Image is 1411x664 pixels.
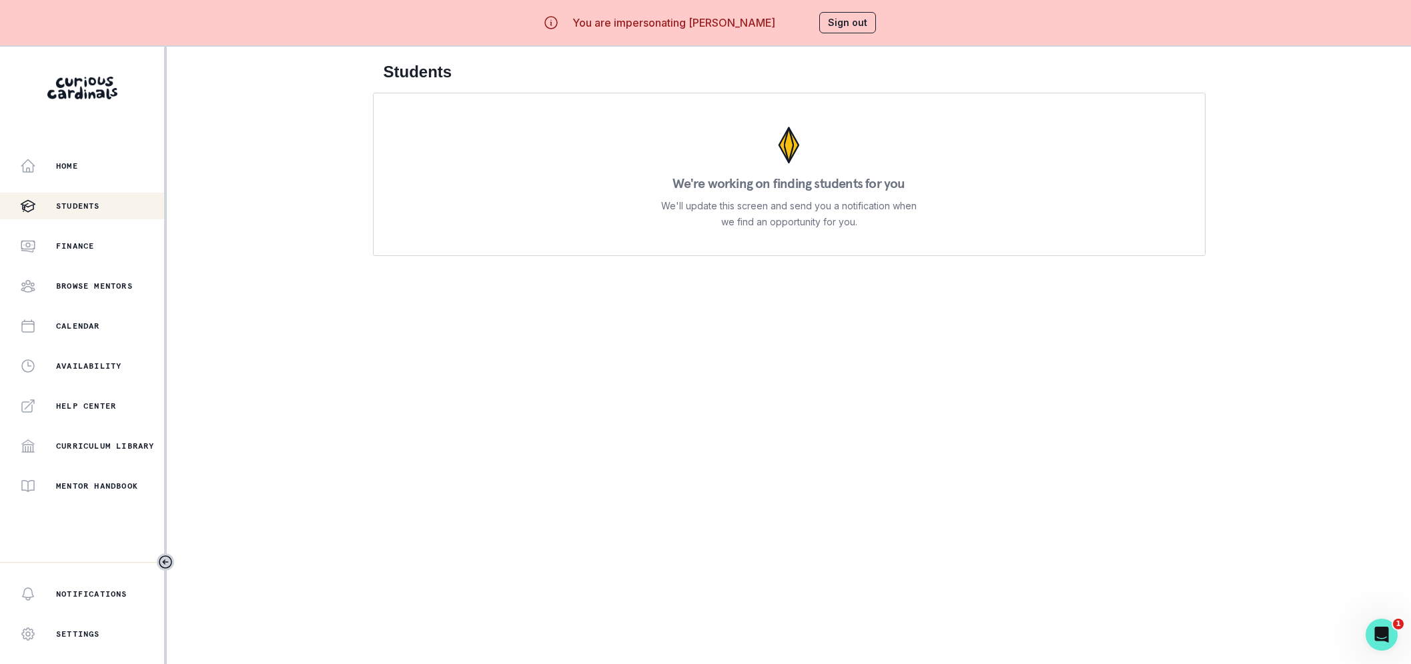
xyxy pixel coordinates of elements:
button: Toggle sidebar [157,553,174,571]
span: 1 [1393,619,1404,629]
p: We'll update this screen and send you a notification when we find an opportunity for you. [661,198,917,230]
p: We're working on finding students for you [672,177,905,190]
p: Notifications [56,589,127,599]
p: You are impersonating [PERSON_NAME] [572,15,775,31]
p: Home [56,161,78,171]
p: Mentor Handbook [56,481,138,491]
p: Availability [56,361,121,371]
p: Browse Mentors [56,281,133,291]
h2: Students [384,63,1195,82]
p: Students [56,201,100,211]
p: Calendar [56,321,100,331]
img: Curious Cardinals Logo [47,77,117,99]
iframe: Intercom live chat [1366,619,1398,651]
p: Help Center [56,401,116,411]
p: Curriculum Library [56,441,155,451]
p: Settings [56,629,100,639]
button: Sign out [819,12,876,33]
p: Finance [56,241,94,251]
